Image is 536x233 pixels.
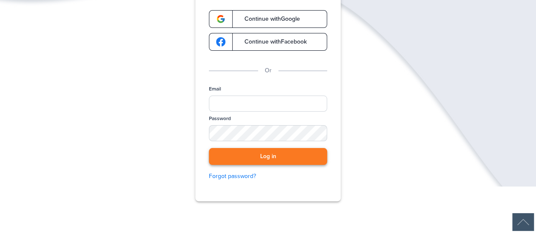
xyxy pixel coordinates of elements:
[209,172,327,181] a: Forgot password?
[209,33,327,51] a: google-logoContinue withFacebook
[209,10,327,28] a: google-logoContinue withGoogle
[236,39,307,45] span: Continue with Facebook
[512,213,534,231] img: Back to Top
[209,125,327,141] input: Password
[209,96,327,112] input: Email
[209,148,327,165] button: Log in
[216,37,225,47] img: google-logo
[216,14,225,24] img: google-logo
[209,85,221,93] label: Email
[209,115,231,122] label: Password
[265,66,272,75] p: Or
[236,16,300,22] span: Continue with Google
[512,213,534,231] div: Scroll Back to Top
